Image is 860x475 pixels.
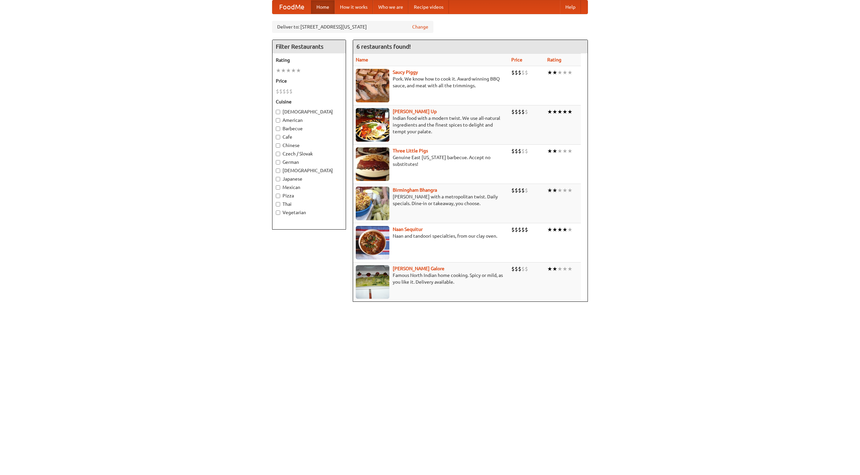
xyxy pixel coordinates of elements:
[276,160,280,164] input: German
[521,226,525,233] li: $
[562,265,567,273] li: ★
[511,57,522,62] a: Price
[276,159,342,165] label: German
[515,265,518,273] li: $
[356,76,506,89] p: Pork. We know how to cook it. Award-winning BBQ sauce, and meat with all the trimmings.
[356,233,506,239] p: Naan and tandoori specialties, from our clay oven.
[356,272,506,285] p: Famous North Indian home cooking. Spicy or mild, as you like it. Delivery available.
[276,192,342,199] label: Pizza
[276,108,342,115] label: [DEMOGRAPHIC_DATA]
[557,265,562,273] li: ★
[276,57,342,63] h5: Rating
[547,69,552,76] li: ★
[356,147,389,181] img: littlepigs.jpg
[272,21,433,33] div: Deliver to: [STREET_ADDRESS][US_STATE]
[408,0,449,14] a: Recipe videos
[552,187,557,194] li: ★
[276,135,280,139] input: Cafe
[356,69,389,102] img: saucy.jpg
[276,169,280,173] input: [DEMOGRAPHIC_DATA]
[276,152,280,156] input: Czech / Slovak
[291,67,296,74] li: ★
[567,226,572,233] li: ★
[412,23,428,30] a: Change
[552,108,557,115] li: ★
[547,57,561,62] a: Rating
[356,57,368,62] a: Name
[547,187,552,194] li: ★
[547,108,552,115] li: ★
[521,147,525,155] li: $
[393,227,423,232] a: Naan Sequitur
[276,67,281,74] li: ★
[276,78,342,84] h5: Price
[335,0,373,14] a: How it works
[276,125,342,132] label: Barbecue
[525,187,528,194] li: $
[356,108,389,142] img: curryup.jpg
[525,226,528,233] li: $
[547,265,552,273] li: ★
[276,167,342,174] label: [DEMOGRAPHIC_DATA]
[521,265,525,273] li: $
[562,108,567,115] li: ★
[557,108,562,115] li: ★
[511,147,515,155] li: $
[567,69,572,76] li: ★
[276,110,280,114] input: [DEMOGRAPHIC_DATA]
[552,147,557,155] li: ★
[393,148,428,153] a: Three Little Pigs
[518,147,521,155] li: $
[521,108,525,115] li: $
[356,43,411,50] ng-pluralize: 6 restaurants found!
[356,115,506,135] p: Indian food with a modern twist. We use all-natural ingredients and the finest spices to delight ...
[547,147,552,155] li: ★
[393,109,437,114] b: [PERSON_NAME] Up
[373,0,408,14] a: Who we are
[272,0,311,14] a: FoodMe
[272,40,346,53] h4: Filter Restaurants
[393,187,437,193] b: Birmingham Bhangra
[276,118,280,123] input: American
[521,187,525,194] li: $
[296,67,301,74] li: ★
[356,154,506,168] p: Genuine East [US_STATE] barbecue. Accept no substitutes!
[515,147,518,155] li: $
[515,108,518,115] li: $
[356,187,389,220] img: bhangra.jpg
[518,265,521,273] li: $
[567,147,572,155] li: ★
[552,265,557,273] li: ★
[562,226,567,233] li: ★
[557,187,562,194] li: ★
[283,88,286,95] li: $
[276,143,280,148] input: Chinese
[521,69,525,76] li: $
[276,150,342,157] label: Czech / Slovak
[276,177,280,181] input: Japanese
[276,127,280,131] input: Barbecue
[276,117,342,124] label: American
[276,184,342,191] label: Mexican
[393,266,444,271] a: [PERSON_NAME] Galore
[276,194,280,198] input: Pizza
[276,142,342,149] label: Chinese
[560,0,581,14] a: Help
[276,201,342,207] label: Thai
[276,202,280,206] input: Thai
[286,88,289,95] li: $
[525,108,528,115] li: $
[393,69,418,75] b: Saucy Piggy
[286,67,291,74] li: ★
[557,69,562,76] li: ★
[276,88,279,95] li: $
[276,185,280,190] input: Mexican
[311,0,335,14] a: Home
[525,265,528,273] li: $
[557,147,562,155] li: ★
[511,265,515,273] li: $
[518,108,521,115] li: $
[356,226,389,259] img: naansequitur.jpg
